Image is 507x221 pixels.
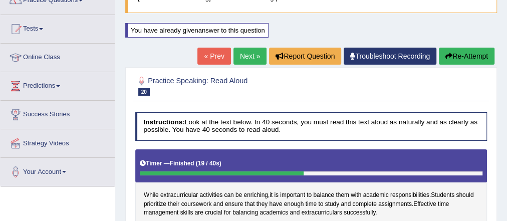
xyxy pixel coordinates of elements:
[269,48,341,65] button: Report Question
[313,191,334,200] span: Click to see word definition
[413,200,436,209] span: Click to see word definition
[160,191,198,200] span: Click to see word definition
[170,160,194,167] b: Finished
[224,191,233,200] span: Click to see word definition
[325,200,339,209] span: Click to see word definition
[213,200,223,209] span: Click to see word definition
[341,200,351,209] span: Click to see word definition
[270,191,273,200] span: Click to see word definition
[351,191,361,200] span: Click to see word definition
[260,208,288,217] span: Click to see word definition
[284,200,304,209] span: Click to see word definition
[1,101,115,126] a: Success Stories
[1,158,115,183] a: Your Account
[205,208,222,217] span: Click to see word definition
[431,191,454,200] span: Click to see word definition
[336,191,349,200] span: Click to see word definition
[363,191,389,200] span: Click to see word definition
[225,200,243,209] span: Click to see word definition
[302,208,342,217] span: Click to see word definition
[257,200,268,209] span: Click to see word definition
[352,200,376,209] span: Click to see word definition
[390,191,429,200] span: Click to see word definition
[269,200,282,209] span: Click to see word definition
[144,191,159,200] span: Click to see word definition
[235,191,242,200] span: Click to see word definition
[168,200,179,209] span: Click to see word definition
[144,208,178,217] span: Click to see word definition
[232,208,258,217] span: Click to see word definition
[181,200,212,209] span: Click to see word definition
[456,191,473,200] span: Click to see word definition
[140,160,221,167] h5: Timer —
[135,112,487,141] h4: Look at the text below. In 40 seconds, you must read this text aloud as naturally and as clearly ...
[290,208,300,217] span: Click to see word definition
[274,191,279,200] span: Click to see word definition
[344,208,376,217] span: Click to see word definition
[196,160,198,167] b: (
[197,48,230,65] a: « Prev
[307,191,312,200] span: Click to see word definition
[143,118,184,126] b: Instructions:
[138,88,150,96] span: 20
[306,200,317,209] span: Click to see word definition
[1,72,115,97] a: Predictions
[233,48,267,65] a: Next »
[224,208,231,217] span: Click to see word definition
[280,191,305,200] span: Click to see word definition
[244,200,255,209] span: Click to see word definition
[200,191,223,200] span: Click to see word definition
[1,44,115,69] a: Online Class
[219,160,221,167] b: )
[378,200,412,209] span: Click to see word definition
[243,191,268,200] span: Click to see word definition
[135,75,354,96] h2: Practice Speaking: Read Aloud
[439,48,494,65] button: Re-Attempt
[1,15,115,40] a: Tests
[438,200,449,209] span: Click to see word definition
[180,208,193,217] span: Click to see word definition
[344,48,436,65] a: Troubleshoot Recording
[318,200,323,209] span: Click to see word definition
[1,129,115,154] a: Strategy Videos
[125,23,269,38] div: You have already given answer to this question
[195,208,203,217] span: Click to see word definition
[198,160,219,167] b: 19 / 40s
[144,200,166,209] span: Click to see word definition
